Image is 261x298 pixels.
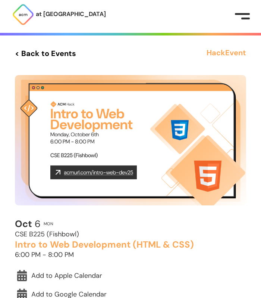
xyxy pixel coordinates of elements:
[44,221,53,226] h2: Mon
[15,267,246,284] a: Add to Apple Calendar
[207,47,246,60] h3: Hack Event
[15,231,79,238] h2: CSE B225 (Fishbowl)
[15,47,76,60] a: < Back to Events
[15,219,41,229] h2: 6
[15,240,194,249] h2: Intro to Web Development (HTML & CSS)
[15,251,74,259] h2: 6:00 PM - 8:00 PM
[12,3,34,26] img: ACM Logo
[36,9,106,19] p: at [GEOGRAPHIC_DATA]
[15,218,32,230] b: Oct
[15,75,246,205] img: Event Cover Photo
[12,3,106,26] a: at [GEOGRAPHIC_DATA]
